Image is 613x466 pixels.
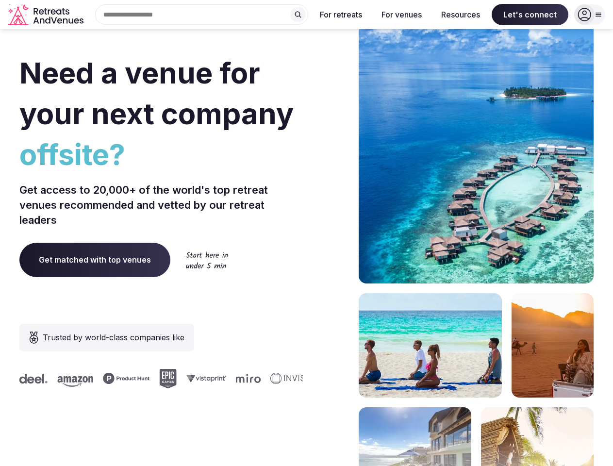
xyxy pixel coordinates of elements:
svg: Invisible company logo [268,373,321,384]
span: offsite? [19,134,303,175]
button: For venues [374,4,430,25]
img: Start here in under 5 min [186,251,228,268]
img: woman sitting in back of truck with camels [512,293,594,398]
span: Need a venue for your next company [19,55,294,131]
a: Visit the homepage [8,4,85,26]
button: Resources [433,4,488,25]
svg: Epic Games company logo [157,369,174,388]
svg: Vistaprint company logo [184,374,224,383]
svg: Miro company logo [233,374,258,383]
svg: Retreats and Venues company logo [8,4,85,26]
span: Let's connect [492,4,568,25]
button: For retreats [312,4,370,25]
img: yoga on tropical beach [359,293,502,398]
a: Get matched with top venues [19,243,170,277]
p: Get access to 20,000+ of the world's top retreat venues recommended and vetted by our retreat lea... [19,183,303,227]
span: Trusted by world-class companies like [43,332,184,343]
svg: Deel company logo [17,374,45,383]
